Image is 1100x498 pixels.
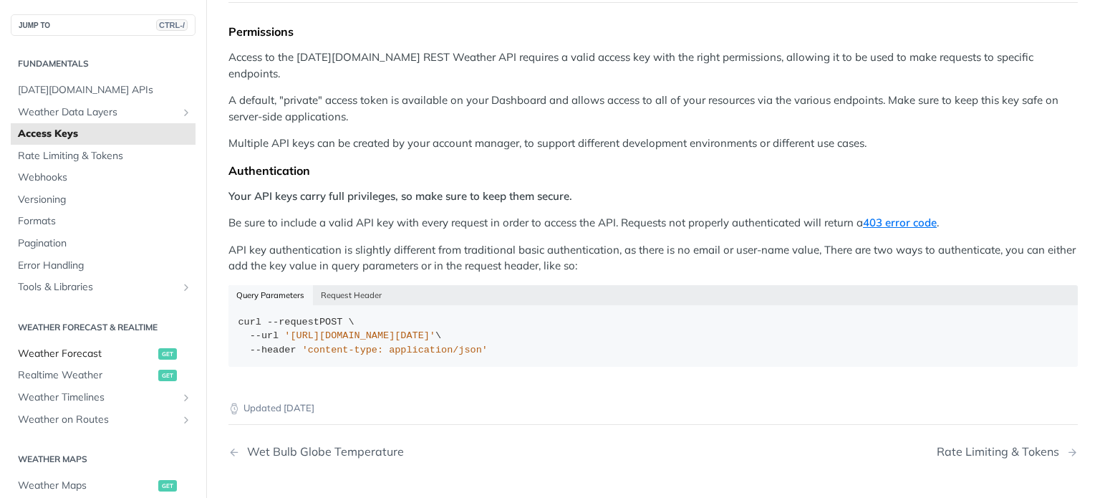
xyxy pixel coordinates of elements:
[18,214,192,229] span: Formats
[11,145,196,167] a: Rate Limiting & Tokens
[228,445,592,459] a: Previous Page: Wet Bulb Globe Temperature
[11,233,196,254] a: Pagination
[240,445,404,459] div: Wet Bulb Globe Temperature
[180,414,192,426] button: Show subpages for Weather on Routes
[18,149,192,163] span: Rate Limiting & Tokens
[158,480,177,492] span: get
[11,102,196,123] a: Weather Data LayersShow subpages for Weather Data Layers
[313,285,390,305] button: Request Header
[18,280,177,295] span: Tools & Libraries
[158,370,177,381] span: get
[156,19,188,31] span: CTRL-/
[11,255,196,277] a: Error Handling
[228,215,1078,231] p: Be sure to include a valid API key with every request in order to access the API. Requests not pr...
[11,409,196,431] a: Weather on RoutesShow subpages for Weather on Routes
[11,321,196,334] h2: Weather Forecast & realtime
[228,401,1078,416] p: Updated [DATE]
[937,445,1066,459] div: Rate Limiting & Tokens
[11,453,196,466] h2: Weather Maps
[11,167,196,188] a: Webhooks
[18,83,192,97] span: [DATE][DOMAIN_NAME] APIs
[228,24,1078,39] div: Permissions
[11,365,196,386] a: Realtime Weatherget
[11,123,196,145] a: Access Keys
[18,391,177,405] span: Weather Timelines
[11,211,196,232] a: Formats
[250,345,296,355] span: --header
[228,92,1078,125] p: A default, "private" access token is available on your Dashboard and allows access to all of your...
[238,317,261,327] span: curl
[228,189,572,203] strong: Your API keys carry full privileges, so make sure to keep them secure.
[18,105,177,120] span: Weather Data Layers
[11,343,196,365] a: Weather Forecastget
[302,345,488,355] span: 'content-type: application/json'
[11,277,196,298] a: Tools & LibrariesShow subpages for Tools & Libraries
[18,347,155,361] span: Weather Forecast
[284,330,435,341] span: '[URL][DOMAIN_NAME][DATE]'
[18,368,155,383] span: Realtime Weather
[18,259,192,273] span: Error Handling
[18,127,192,141] span: Access Keys
[228,49,1078,82] p: Access to the [DATE][DOMAIN_NAME] REST Weather API requires a valid access key with the right per...
[11,57,196,70] h2: Fundamentals
[863,216,937,229] a: 403 error code
[228,431,1078,473] nav: Pagination Controls
[180,392,192,403] button: Show subpages for Weather Timelines
[18,171,192,185] span: Webhooks
[228,135,1078,152] p: Multiple API keys can be created by your account manager, to support different development enviro...
[267,317,319,327] span: --request
[11,14,196,36] button: JUMP TOCTRL-/
[18,413,177,427] span: Weather on Routes
[228,242,1078,274] p: API key authentication is slightly different from traditional basic authentication, as there is n...
[180,282,192,293] button: Show subpages for Tools & Libraries
[11,475,196,497] a: Weather Mapsget
[11,80,196,101] a: [DATE][DOMAIN_NAME] APIs
[11,387,196,408] a: Weather TimelinesShow subpages for Weather Timelines
[238,315,1068,358] div: POST \ \
[158,348,177,360] span: get
[180,107,192,118] button: Show subpages for Weather Data Layers
[18,236,192,251] span: Pagination
[18,193,192,207] span: Versioning
[18,479,155,493] span: Weather Maps
[228,163,1078,178] div: Authentication
[11,189,196,211] a: Versioning
[937,445,1078,459] a: Next Page: Rate Limiting & Tokens
[250,330,279,341] span: --url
